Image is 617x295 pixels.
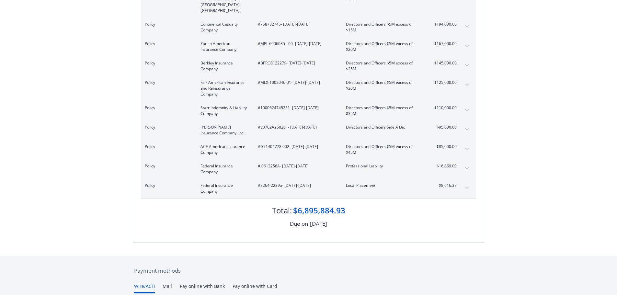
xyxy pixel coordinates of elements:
div: PolicyACE American Insurance Company#G71404778 002- [DATE]-[DATE]Directors and Officers $5M exces... [141,140,476,159]
span: $16,869.00 [432,163,457,169]
span: Directors and Officers $5M excess of $30M [346,80,422,91]
button: Wire/ACH [134,283,155,293]
div: PolicyStarr Indemnity & Liability Company#1000624745251- [DATE]-[DATE]Directors and Officers $5M ... [141,101,476,120]
button: expand content [462,183,472,193]
span: $167,000.00 [432,41,457,47]
button: expand content [462,163,472,174]
div: $6,895,884.93 [293,205,345,216]
span: Federal Insurance Company [200,183,247,194]
button: expand content [462,80,472,90]
button: expand content [462,144,472,154]
div: [DATE] [310,220,327,228]
span: Fair American Insurance and Reinsurance Company [200,80,247,97]
span: Zurich American Insurance Company [200,41,247,52]
button: expand content [462,60,472,71]
span: $8,616.37 [432,183,457,188]
span: Continental Casualty Company [200,21,247,33]
span: $125,000.00 [432,80,457,85]
div: Due on [290,220,308,228]
button: Mail [163,283,172,293]
span: #J0613256A - [DATE]-[DATE] [258,163,336,169]
div: Payment methods [134,267,483,275]
div: PolicyFair American Insurance and Reinsurance Company#MLX-1002046-01- [DATE]-[DATE]Directors and ... [141,76,476,101]
span: Policy [145,144,190,150]
span: Directors and Officers $5M excess of $45M [346,144,422,155]
span: Policy [145,60,190,66]
span: #8264-2239a - [DATE]-[DATE] [258,183,336,188]
span: Local Placement [346,183,422,188]
span: [PERSON_NAME] Insurance Company, Inc. [200,124,247,136]
span: #MLX-1002046-01 - [DATE]-[DATE] [258,80,336,85]
span: Policy [145,183,190,188]
span: Directors and Officers $5M excess of $35M [346,105,422,117]
span: Directors and Officers Side A Dic [346,124,422,130]
span: Berkley Insurance Company [200,60,247,72]
span: Policy [145,21,190,27]
span: Policy [145,41,190,47]
div: Policy[PERSON_NAME] Insurance Company, Inc.#V3702A250201- [DATE]-[DATE]Directors and Officers Sid... [141,120,476,140]
span: #G71404778 002 - [DATE]-[DATE] [258,144,336,150]
span: Federal Insurance Company [200,163,247,175]
span: $95,000.00 [432,124,457,130]
span: Policy [145,163,190,169]
span: #768782745 - [DATE]-[DATE] [258,21,336,27]
span: Policy [145,80,190,85]
div: PolicyZurich American Insurance Company#MPL 6006085 - 00- [DATE]-[DATE]Directors and Officers $5M... [141,37,476,56]
span: ACE American Insurance Company [200,144,247,155]
span: Directors and Officers $5M excess of $15M [346,21,422,33]
button: expand content [462,124,472,135]
span: $194,000.00 [432,21,457,27]
span: Starr Indemnity & Liability Company [200,105,247,117]
div: Total: [272,205,292,216]
span: $145,000.00 [432,60,457,66]
span: Professional Liability [346,163,422,169]
span: #V3702A250201 - [DATE]-[DATE] [258,124,336,130]
span: $85,000.00 [432,144,457,150]
div: PolicyBerkley Insurance Company#BPRO8122279- [DATE]-[DATE]Directors and Officers $5M excess of $2... [141,56,476,76]
span: #1000624745251 - [DATE]-[DATE] [258,105,336,111]
button: expand content [462,41,472,51]
div: PolicyContinental Casualty Company#768782745- [DATE]-[DATE]Directors and Officers $5M excess of $... [141,17,476,37]
span: $110,000.00 [432,105,457,111]
button: Pay online with Card [233,283,277,293]
span: #MPL 6006085 - 00 - [DATE]-[DATE] [258,41,336,47]
span: Directors and Officers $5M excess of $20M [346,41,422,52]
button: expand content [462,105,472,115]
span: #BPRO8122279 - [DATE]-[DATE] [258,60,336,66]
span: Directors and Officers $5M excess of $25M [346,60,422,72]
span: Policy [145,105,190,111]
button: Pay online with Bank [180,283,225,293]
span: Policy [145,124,190,130]
button: expand content [462,21,472,32]
div: PolicyFederal Insurance Company#8264-2239a- [DATE]-[DATE]Local Placement$8,616.37expand content [141,179,476,198]
div: PolicyFederal Insurance Company#J0613256A- [DATE]-[DATE]Professional Liability$16,869.00expand co... [141,159,476,179]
